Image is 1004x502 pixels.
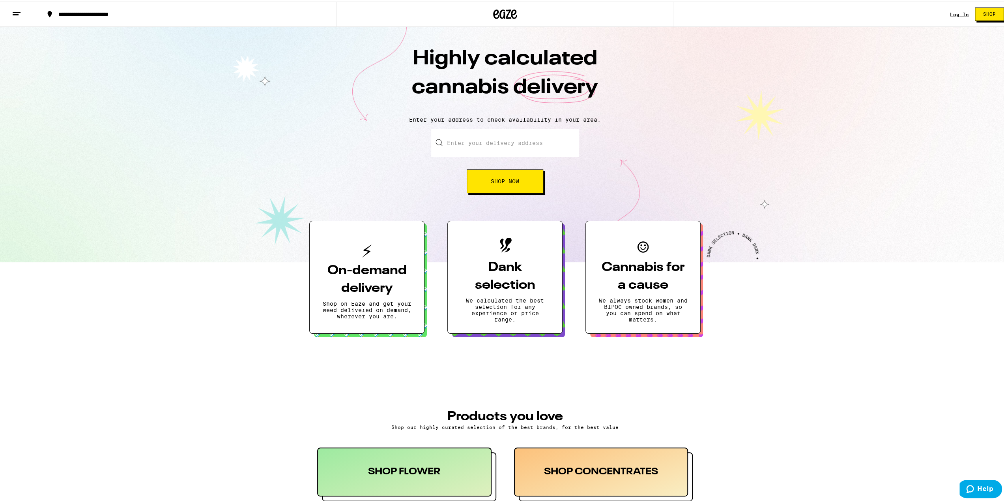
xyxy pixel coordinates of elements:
[491,177,519,182] span: Shop Now
[317,446,492,495] div: SHOP FLOWER
[467,168,543,192] button: Shop Now
[598,257,688,293] h3: Cannabis for a cause
[367,43,643,109] h1: Highly calculated cannabis delivery
[309,219,424,332] button: On-demand deliveryShop on Eaze and get your weed delivered on demand, wherever you are.
[322,299,411,318] p: Shop on Eaze and get your weed delivered on demand, wherever you are.
[322,260,411,296] h3: On-demand delivery
[460,296,550,321] p: We calculated the best selection for any experience or price range.
[598,296,688,321] p: We always stock women and BIPOC owned brands, so you can spend on what matters.
[447,219,563,332] button: Dank selectionWe calculated the best selection for any experience or price range.
[975,6,1004,19] button: Shop
[514,446,693,500] button: SHOP CONCENTRATES
[317,423,693,428] p: Shop our highly curated selection of the best brands, for the best value
[983,10,996,15] span: Shop
[585,219,701,332] button: Cannabis for a causeWe always stock women and BIPOC owned brands, so you can spend on what matters.
[959,478,1002,498] iframe: Opens a widget where you can find more information
[431,128,579,155] input: Enter your delivery address
[460,257,550,293] h3: Dank selection
[514,446,688,495] div: SHOP CONCENTRATES
[317,446,496,500] button: SHOP FLOWER
[317,409,693,421] h3: PRODUCTS YOU LOVE
[8,115,1002,121] p: Enter your address to check availability in your area.
[950,10,969,15] div: Log In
